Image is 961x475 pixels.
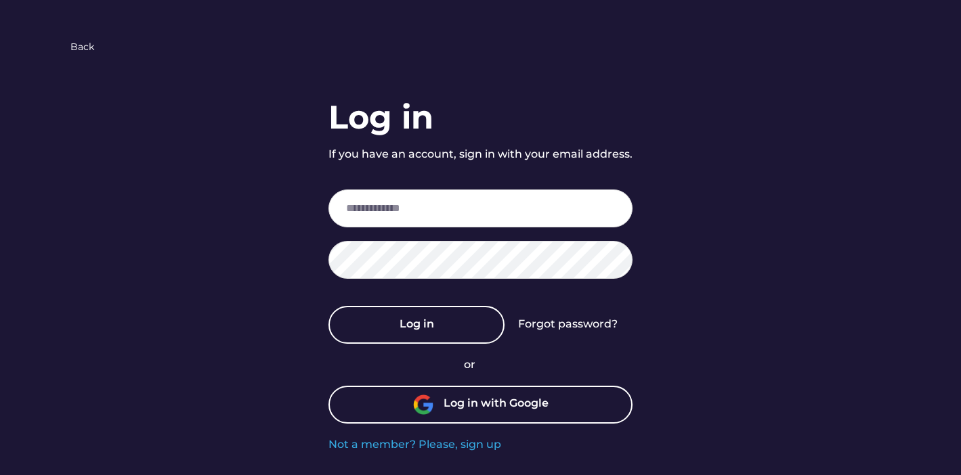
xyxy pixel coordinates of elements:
div: Log in with Google [444,396,549,413]
button: Log in [328,306,505,344]
div: Not a member? Please, sign up [328,437,501,452]
img: yH5BAEAAAAALAAAAAABAAEAAAIBRAA7 [47,39,64,55]
div: If you have an account, sign in with your email address. [328,147,633,162]
div: or [464,357,498,372]
img: yH5BAEAAAAALAAAAAABAAEAAAIBRAA7 [389,27,572,68]
img: unnamed.png [413,394,433,415]
div: Log in [328,95,433,140]
div: Back [70,41,94,54]
div: Forgot password? [518,317,618,332]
